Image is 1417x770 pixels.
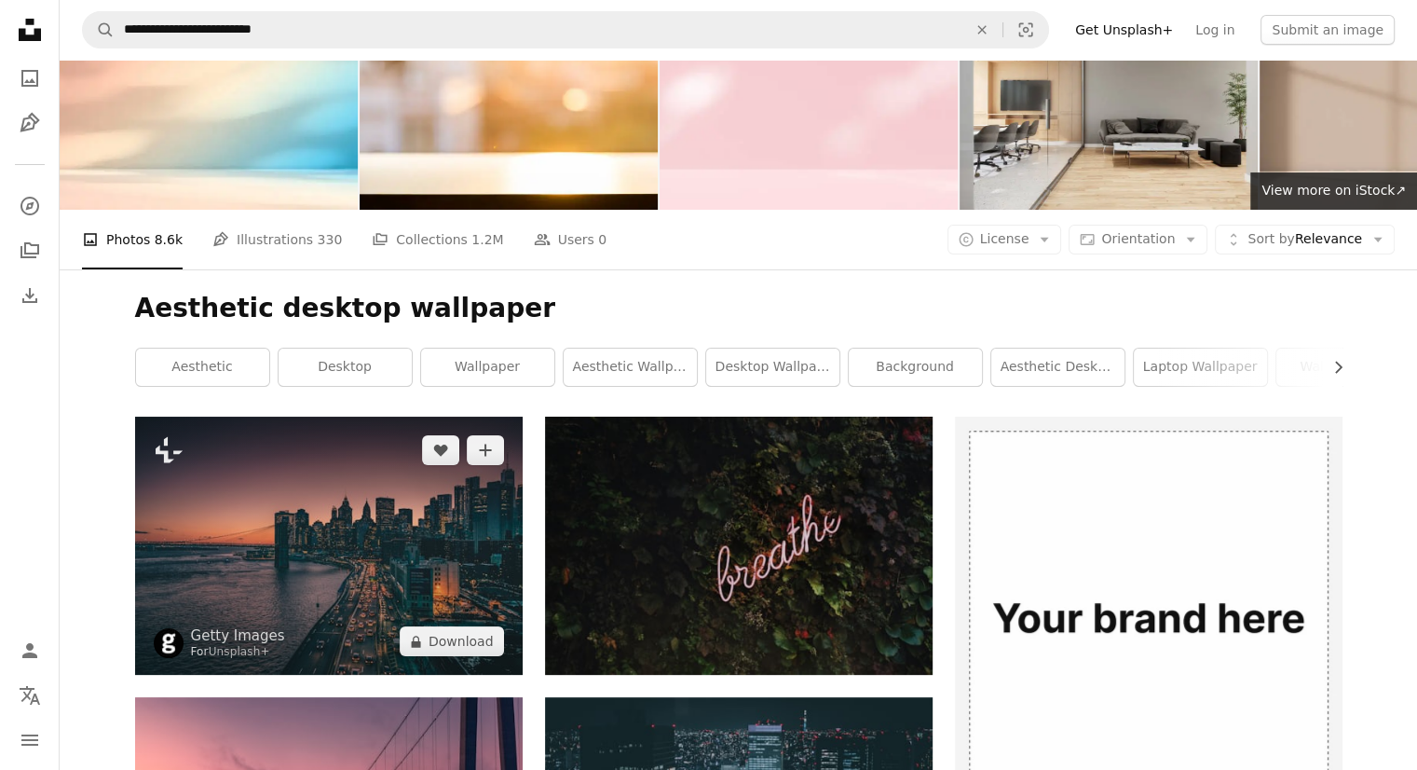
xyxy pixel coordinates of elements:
[209,645,270,658] a: Unsplash+
[545,537,933,554] a: Breathe neon signage
[11,232,48,269] a: Collections
[191,645,285,660] div: For
[545,417,933,675] img: Breathe neon signage
[136,349,269,386] a: aesthetic
[564,349,697,386] a: aesthetic wallpaper
[11,277,48,314] a: Download History
[11,187,48,225] a: Explore
[154,628,184,658] img: Go to Getty Images's profile
[849,349,982,386] a: background
[1064,15,1184,45] a: Get Unsplash+
[1321,349,1342,386] button: scroll list to the right
[660,11,958,210] img: Empty pink colour room studio with sunlight effect shadow on the floor and wall for product prese...
[83,12,115,48] button: Search Unsplash
[11,60,48,97] a: Photos
[1215,225,1395,254] button: Sort byRelevance
[471,229,503,250] span: 1.2M
[191,626,285,645] a: Getty Images
[11,677,48,714] button: Language
[1134,349,1267,386] a: laptop wallpaper
[11,11,48,52] a: Home — Unsplash
[467,435,504,465] button: Add to Collection
[598,229,606,250] span: 0
[11,722,48,759] button: Menu
[11,104,48,142] a: Illustrations
[212,210,342,269] a: Illustrations 330
[1250,172,1417,210] a: View more on iStock↗
[400,626,504,656] button: Download
[360,11,658,210] img: Empty wooden table in front of abstract blurred bokeh background of restaurant
[421,349,554,386] a: wallpaper
[60,11,358,210] img: Light Shadow Beige gold Blue Studio Room Background,Cream Yellow Summer on Table Product,Overlay ...
[1003,12,1048,48] button: Visual search
[1184,15,1246,45] a: Log in
[1069,225,1207,254] button: Orientation
[1247,231,1294,246] span: Sort by
[318,229,343,250] span: 330
[422,435,459,465] button: Like
[135,292,1342,325] h1: Aesthetic desktop wallpaper
[980,231,1029,246] span: License
[1247,230,1362,249] span: Relevance
[1101,231,1175,246] span: Orientation
[991,349,1124,386] a: aesthetic desktop
[11,632,48,669] a: Log in / Sign up
[961,12,1002,48] button: Clear
[706,349,839,386] a: desktop wallpaper
[534,210,607,269] a: Users 0
[1260,15,1395,45] button: Submit an image
[135,417,523,675] img: The Manhattan Bridge in the evening, USA
[135,537,523,554] a: The Manhattan Bridge in the evening, USA
[947,225,1062,254] button: License
[279,349,412,386] a: desktop
[960,11,1258,210] img: Modern Office Space With Lobby
[82,11,1049,48] form: Find visuals sitewide
[1276,349,1410,386] a: wallpaper 4k
[372,210,503,269] a: Collections 1.2M
[1261,183,1406,198] span: View more on iStock ↗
